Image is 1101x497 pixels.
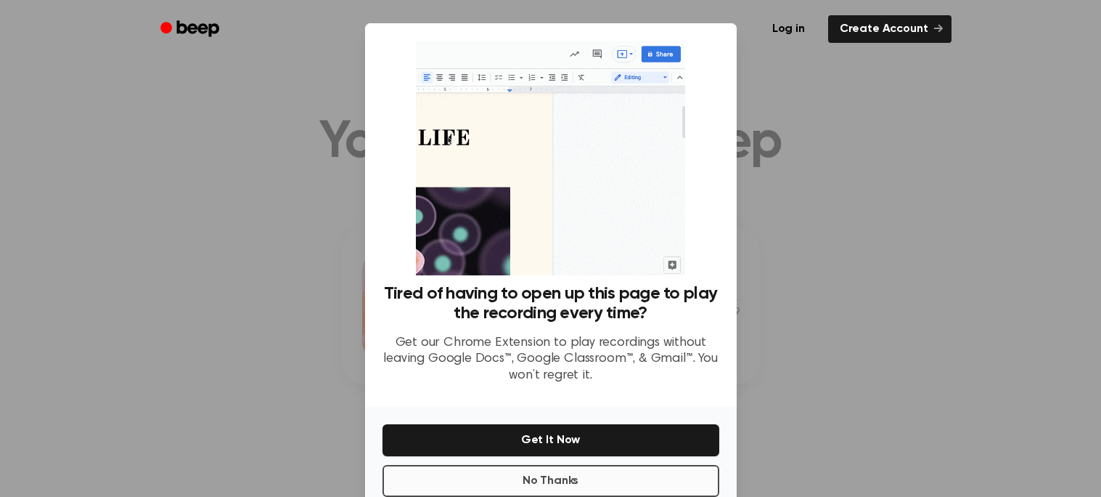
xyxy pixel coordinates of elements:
[382,424,719,456] button: Get It Now
[416,41,685,275] img: Beep extension in action
[382,284,719,323] h3: Tired of having to open up this page to play the recording every time?
[758,12,819,46] a: Log in
[828,15,951,43] a: Create Account
[382,465,719,497] button: No Thanks
[150,15,232,44] a: Beep
[382,335,719,384] p: Get our Chrome Extension to play recordings without leaving Google Docs™, Google Classroom™, & Gm...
